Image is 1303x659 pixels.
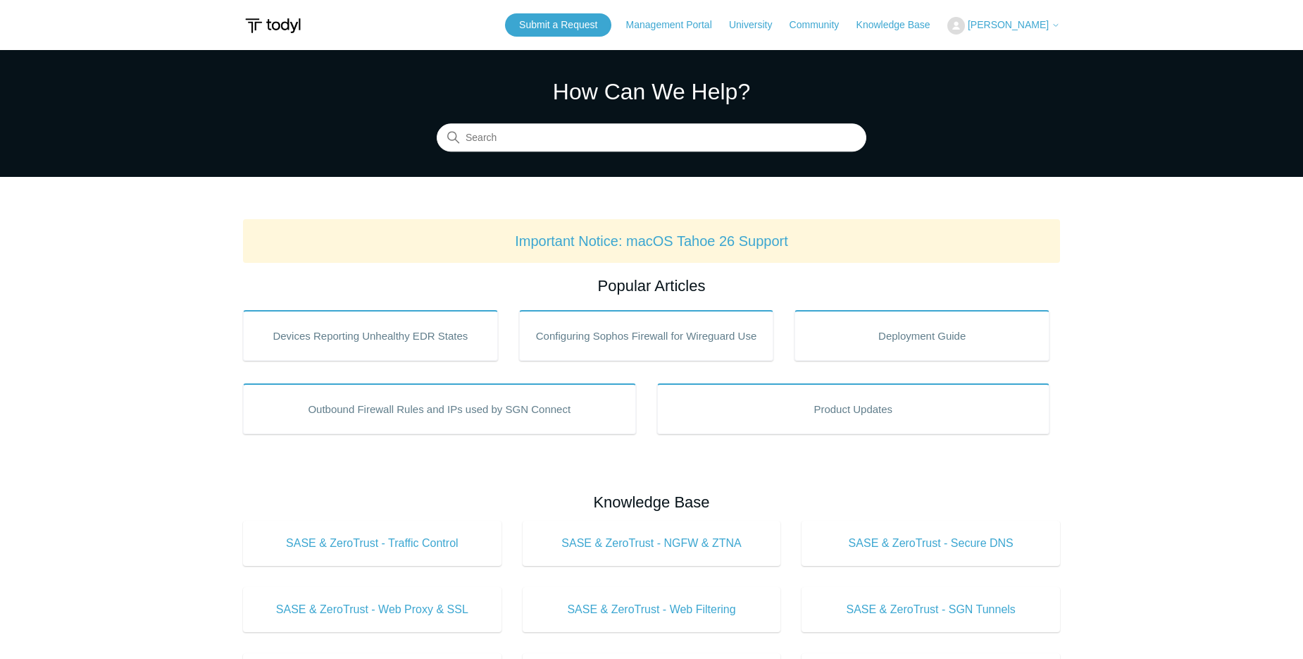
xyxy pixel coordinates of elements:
span: SASE & ZeroTrust - Traffic Control [264,535,480,552]
a: SASE & ZeroTrust - Web Proxy & SSL [243,587,501,632]
a: Community [790,18,854,32]
a: SASE & ZeroTrust - Web Filtering [523,587,781,632]
h1: How Can We Help? [437,75,866,109]
span: [PERSON_NAME] [968,19,1049,30]
a: Devices Reporting Unhealthy EDR States [243,310,498,361]
a: Important Notice: macOS Tahoe 26 Support [515,233,788,249]
a: Outbound Firewall Rules and IPs used by SGN Connect [243,383,636,434]
a: SASE & ZeroTrust - SGN Tunnels [802,587,1060,632]
a: Deployment Guide [794,310,1049,361]
a: Knowledge Base [856,18,944,32]
span: SASE & ZeroTrust - Web Proxy & SSL [264,601,480,618]
a: Management Portal [626,18,726,32]
a: Configuring Sophos Firewall for Wireguard Use [519,310,774,361]
input: Search [437,124,866,152]
span: SASE & ZeroTrust - Secure DNS [823,535,1039,552]
a: University [729,18,786,32]
a: Product Updates [657,383,1050,434]
a: SASE & ZeroTrust - NGFW & ZTNA [523,521,781,566]
span: SASE & ZeroTrust - NGFW & ZTNA [544,535,760,552]
h2: Popular Articles [243,274,1060,297]
span: SASE & ZeroTrust - Web Filtering [544,601,760,618]
img: Todyl Support Center Help Center home page [243,13,303,39]
h2: Knowledge Base [243,491,1060,514]
a: Submit a Request [505,13,611,37]
button: [PERSON_NAME] [947,17,1060,35]
span: SASE & ZeroTrust - SGN Tunnels [823,601,1039,618]
a: SASE & ZeroTrust - Secure DNS [802,521,1060,566]
a: SASE & ZeroTrust - Traffic Control [243,521,501,566]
